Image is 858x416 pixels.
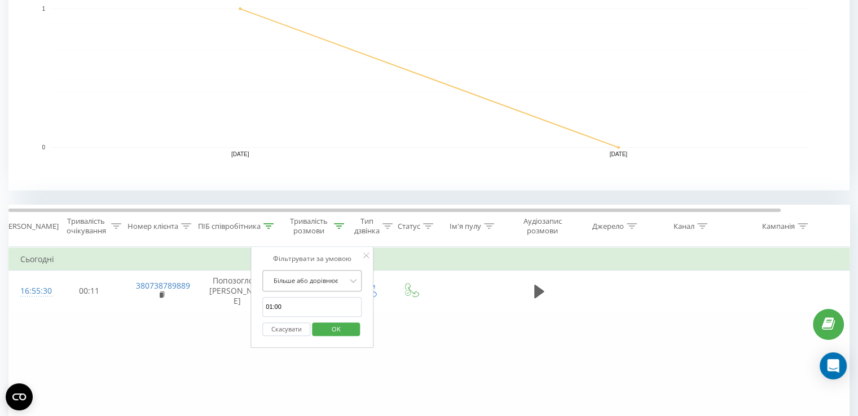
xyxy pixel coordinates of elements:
[610,151,628,157] text: [DATE]
[354,216,380,236] div: Тип дзвінка
[198,271,277,312] td: Попозоглова [PERSON_NAME]
[450,222,481,231] div: Ім'я пулу
[515,216,570,236] div: Аудіозапис розмови
[398,222,420,231] div: Статус
[262,253,362,264] div: Фільтрувати за умовою
[262,322,310,337] button: Скасувати
[231,151,249,157] text: [DATE]
[820,352,847,379] div: Open Intercom Messenger
[136,280,190,291] a: 380738789889
[127,222,178,231] div: Номер клієнта
[592,222,624,231] div: Джерело
[674,222,694,231] div: Канал
[64,216,108,236] div: Тривалість очікування
[262,297,362,317] input: 00:00
[42,144,45,151] text: 0
[42,6,45,12] text: 1
[198,222,261,231] div: ПІБ співробітника
[20,280,43,302] div: 16:55:30
[320,320,352,338] span: OK
[287,216,331,236] div: Тривалість розмови
[2,222,59,231] div: [PERSON_NAME]
[54,271,125,312] td: 00:11
[762,222,795,231] div: Кампанія
[6,383,33,410] button: Open CMP widget
[312,322,360,337] button: OK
